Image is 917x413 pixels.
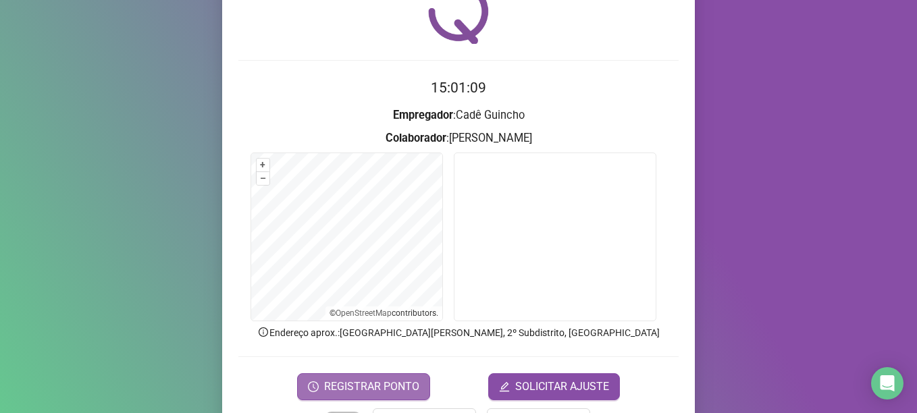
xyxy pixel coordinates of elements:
[336,308,392,318] a: OpenStreetMap
[515,379,609,395] span: SOLICITAR AJUSTE
[257,326,269,338] span: info-circle
[257,172,269,185] button: –
[238,130,679,147] h3: : [PERSON_NAME]
[297,373,430,400] button: REGISTRAR PONTO
[257,159,269,171] button: +
[386,132,446,144] strong: Colaborador
[308,381,319,392] span: clock-circle
[499,381,510,392] span: edit
[330,308,438,318] li: © contributors.
[324,379,419,395] span: REGISTRAR PONTO
[393,109,453,121] strong: Empregador
[238,107,679,124] h3: : Cadê Guincho
[238,325,679,340] p: Endereço aprox. : [GEOGRAPHIC_DATA][PERSON_NAME], 2º Subdistrito, [GEOGRAPHIC_DATA]
[431,80,486,96] time: 15:01:09
[871,367,903,400] div: Open Intercom Messenger
[488,373,620,400] button: editSOLICITAR AJUSTE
